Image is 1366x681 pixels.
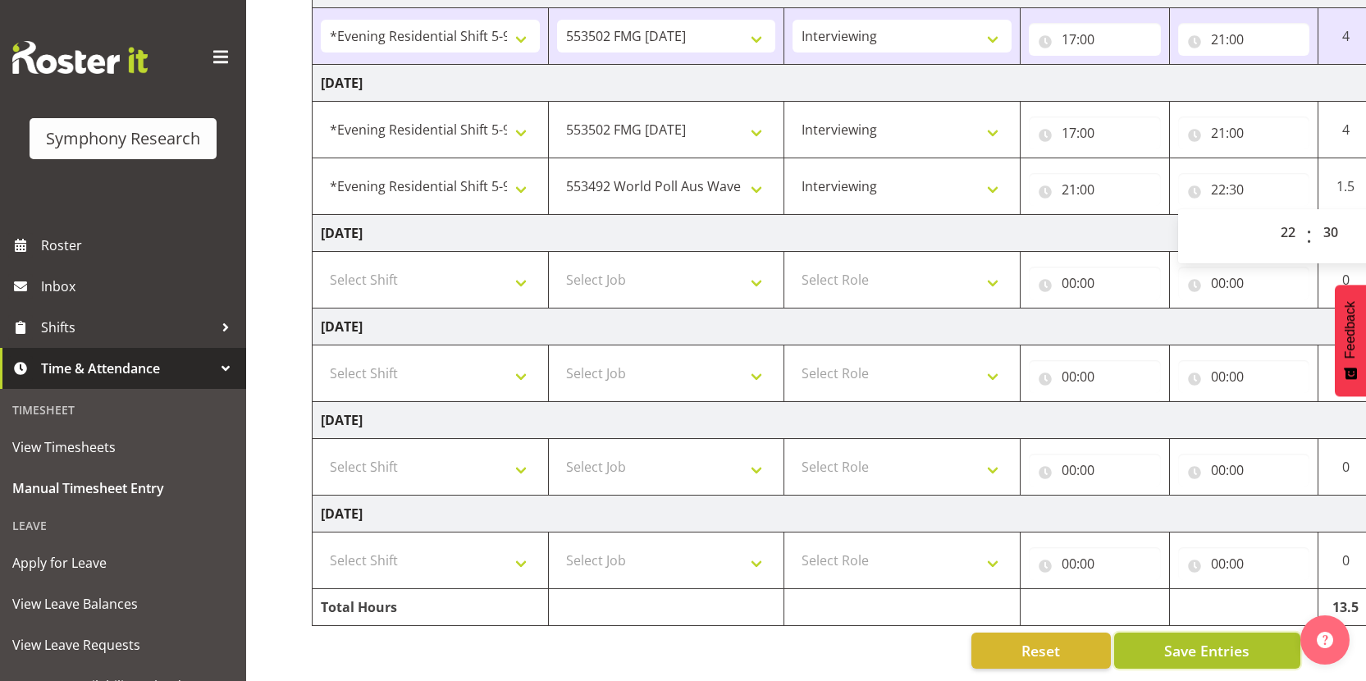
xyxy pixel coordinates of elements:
button: Feedback - Show survey [1335,285,1366,396]
input: Click to select... [1029,117,1161,149]
a: Manual Timesheet Entry [4,468,242,509]
span: Roster [41,233,238,258]
input: Click to select... [1029,360,1161,393]
span: : [1306,216,1312,257]
td: Total Hours [313,589,549,626]
button: Reset [971,633,1111,669]
div: Leave [4,509,242,542]
span: Shifts [41,315,213,340]
input: Click to select... [1029,454,1161,487]
img: Rosterit website logo [12,41,148,74]
span: View Leave Balances [12,592,234,616]
a: View Timesheets [4,427,242,468]
input: Click to select... [1029,267,1161,299]
input: Click to select... [1029,23,1161,56]
span: Save Entries [1164,640,1250,661]
input: Click to select... [1178,117,1310,149]
div: Symphony Research [46,126,200,151]
input: Click to select... [1029,173,1161,206]
span: View Timesheets [12,435,234,459]
span: Manual Timesheet Entry [12,476,234,500]
input: Click to select... [1178,454,1310,487]
a: View Leave Requests [4,624,242,665]
span: Apply for Leave [12,551,234,575]
input: Click to select... [1178,267,1310,299]
span: Feedback [1343,301,1358,359]
a: Apply for Leave [4,542,242,583]
input: Click to select... [1178,173,1310,206]
span: Time & Attendance [41,356,213,381]
div: Timesheet [4,393,242,427]
img: help-xxl-2.png [1317,632,1333,648]
input: Click to select... [1178,547,1310,580]
a: View Leave Balances [4,583,242,624]
button: Save Entries [1114,633,1300,669]
span: Reset [1021,640,1060,661]
input: Click to select... [1178,360,1310,393]
span: View Leave Requests [12,633,234,657]
input: Click to select... [1029,547,1161,580]
span: Inbox [41,274,238,299]
input: Click to select... [1178,23,1310,56]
